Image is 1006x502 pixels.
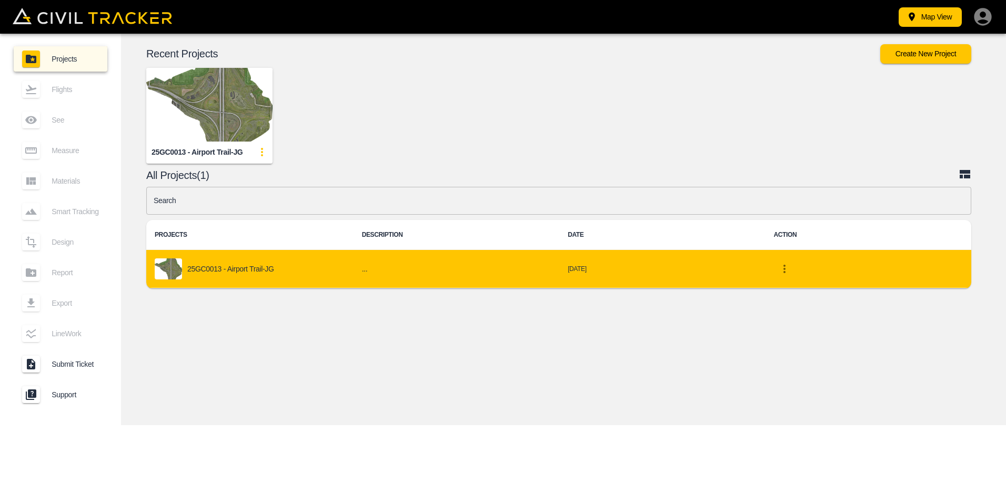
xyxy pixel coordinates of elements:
[152,147,243,157] div: 25GC0013 - Airport Trail-JG
[899,7,962,27] button: Map View
[13,8,172,24] img: Civil Tracker
[362,263,551,276] h6: ...
[146,171,959,179] p: All Projects(1)
[146,220,354,250] th: PROJECTS
[14,352,107,377] a: Submit Ticket
[52,390,99,399] span: Support
[880,44,971,64] button: Create New Project
[14,382,107,407] a: Support
[146,49,880,58] p: Recent Projects
[252,142,273,163] button: update-card-details
[559,250,765,288] td: [DATE]
[52,55,99,63] span: Projects
[559,220,765,250] th: DATE
[766,220,971,250] th: ACTION
[14,46,107,72] a: Projects
[52,360,99,368] span: Submit Ticket
[146,220,971,288] table: project-list-table
[354,220,559,250] th: DESCRIPTION
[155,258,182,279] img: project-image
[146,68,273,142] img: 25GC0013 - Airport Trail-JG
[187,265,274,273] p: 25GC0013 - Airport Trail-JG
